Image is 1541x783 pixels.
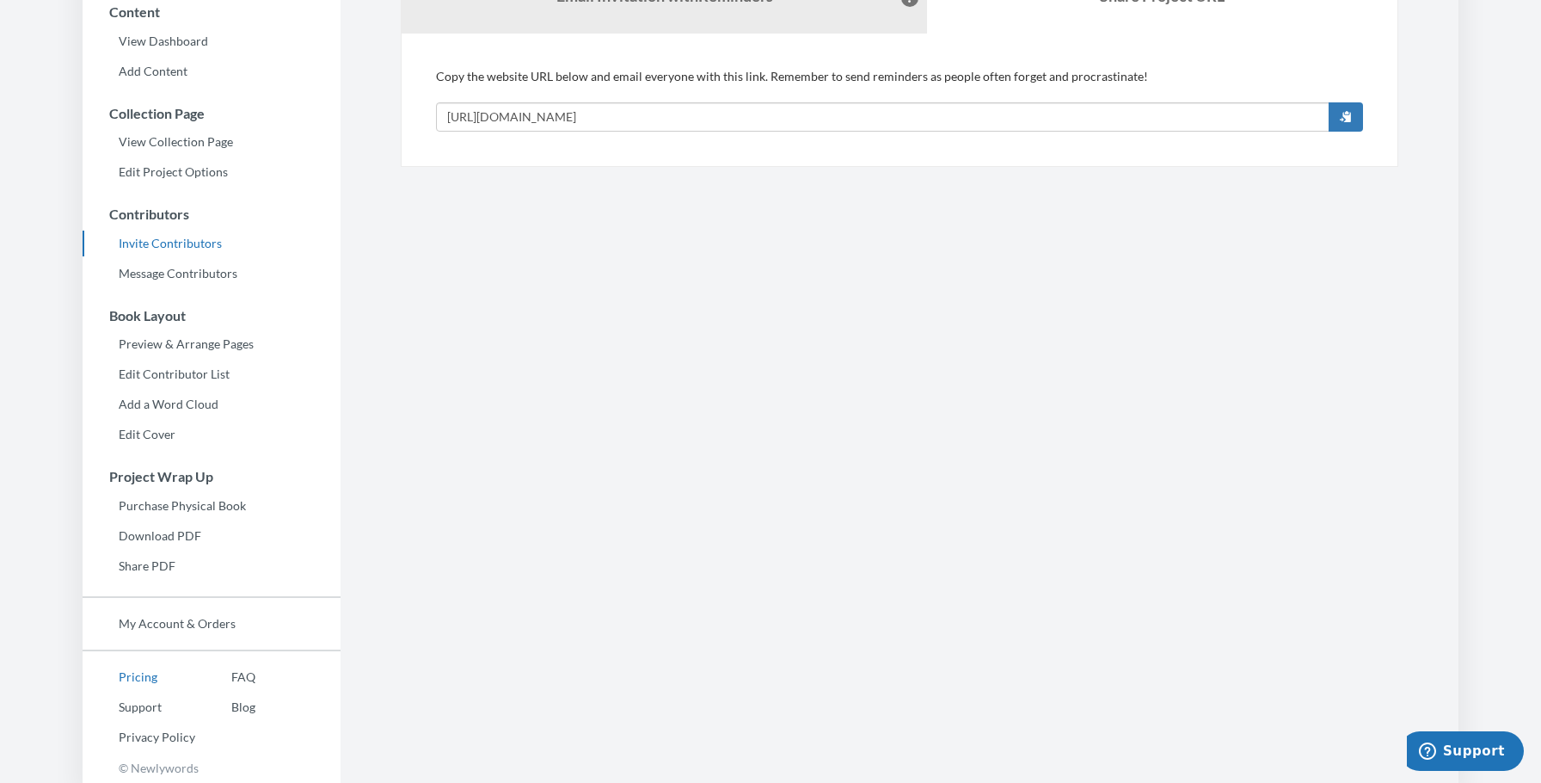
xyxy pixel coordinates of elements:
[195,694,255,720] a: Blog
[1407,731,1524,774] iframe: Opens a widget where you can chat to one of our agents
[83,28,341,54] a: View Dashboard
[83,469,341,484] h3: Project Wrap Up
[83,308,341,324] h3: Book Layout
[83,611,341,637] a: My Account & Orders
[83,59,341,84] a: Add Content
[83,553,341,579] a: Share PDF
[83,159,341,185] a: Edit Project Options
[83,106,341,121] h3: Collection Page
[83,361,341,387] a: Edit Contributor List
[83,331,341,357] a: Preview & Arrange Pages
[83,4,341,20] h3: Content
[83,207,341,222] h3: Contributors
[83,664,195,690] a: Pricing
[83,694,195,720] a: Support
[83,724,195,750] a: Privacy Policy
[83,261,341,287] a: Message Contributors
[83,422,341,447] a: Edit Cover
[83,231,341,256] a: Invite Contributors
[83,523,341,549] a: Download PDF
[83,391,341,417] a: Add a Word Cloud
[83,493,341,519] a: Purchase Physical Book
[83,129,341,155] a: View Collection Page
[83,755,341,781] p: © Newlywords
[436,68,1363,132] div: Copy the website URL below and email everyone with this link. Remember to send reminders as peopl...
[195,664,255,690] a: FAQ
